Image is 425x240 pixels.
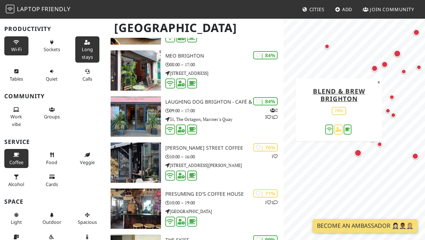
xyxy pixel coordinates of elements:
[75,36,99,63] button: Long stays
[111,50,161,91] img: MEO Brighton
[253,143,278,151] div: | 76%
[375,78,382,86] button: Close popup
[370,92,384,107] div: Map marker
[82,76,92,82] span: Video/audio calls
[17,5,40,13] span: Laptop
[6,3,71,16] a: LaptopFriendly LaptopFriendly
[4,209,28,228] button: Light
[46,76,58,82] span: Quiet
[265,199,278,206] p: 1 1
[381,61,396,76] div: Map marker
[44,46,60,53] span: Power sockets
[40,104,64,123] button: Groups
[354,149,369,164] div: Map marker
[4,139,102,145] h3: Service
[9,159,23,166] span: Coffee
[106,189,283,229] a: Presuming Ed's Coffee House | 71% 11 Presuming Ed's Coffee House 10:00 – 19:00 [GEOGRAPHIC_DATA]
[313,87,365,103] a: Blend & Brew Brighton
[370,137,384,151] div: Map marker
[165,191,283,197] h3: Presuming Ed's Coffee House
[78,219,97,225] span: Spacious
[253,51,278,59] div: | 84%
[367,131,382,145] div: Map marker
[391,113,405,127] div: Map marker
[360,3,417,16] a: Join Community
[4,104,28,130] button: Work vibe
[377,142,392,156] div: Map marker
[111,142,161,183] img: Baker Street Coffee
[75,149,99,168] button: Veggie
[342,6,353,13] span: Add
[165,53,283,59] h3: MEO Brighton
[106,142,283,183] a: Baker Street Coffee | 76% 1 [PERSON_NAME] Street Coffee 10:00 – 16:00 [STREET_ADDRESS][PERSON_NAME]
[46,159,57,166] span: Food
[40,36,64,55] button: Sockets
[40,149,64,168] button: Food
[75,65,99,85] button: Calls
[11,219,22,225] span: Natural light
[11,46,22,53] span: Stable Wi-Fi
[325,44,339,58] div: Map marker
[299,3,327,16] a: Cities
[4,26,102,32] h3: Productivity
[75,209,99,228] button: Spacious
[165,61,283,68] p: 08:00 – 17:00
[4,36,28,55] button: Wi-Fi
[82,46,93,60] span: Long stays
[253,97,278,105] div: | 84%
[10,113,22,127] span: People working
[309,6,325,13] span: Cities
[165,107,283,114] p: 09:00 – 17:00
[41,5,70,13] span: Friendly
[371,65,386,80] div: Map marker
[108,18,282,38] h1: [GEOGRAPHIC_DATA]
[332,3,355,16] a: Add
[111,96,161,137] img: Laughing Dog Brighton - Café & Shop
[165,153,283,160] p: 10:00 – 16:00
[165,116,283,123] p: 31, The Octagon, Mariner's Quay
[265,107,278,121] p: 2 3 1
[40,65,64,85] button: Quiet
[10,76,23,82] span: Work-friendly tables
[4,65,28,85] button: Tables
[401,69,416,83] div: Map marker
[4,198,102,205] h3: Space
[106,50,283,91] a: MEO Brighton | 84% MEO Brighton 08:00 – 17:00 [STREET_ADDRESS]
[44,113,60,120] span: Group tables
[165,70,283,77] p: [STREET_ADDRESS]
[4,171,28,190] button: Alcohol
[385,108,400,123] div: Map marker
[253,189,278,198] div: | 71%
[111,189,161,229] img: Presuming Ed's Coffee House
[271,153,278,160] p: 1
[165,199,283,206] p: 10:00 – 19:00
[394,50,408,64] div: Map marker
[80,159,95,166] span: Veggie
[332,107,346,115] div: 79%
[40,171,64,190] button: Cards
[6,5,14,13] img: LaptopFriendly
[46,181,58,187] span: Credit cards
[165,145,283,151] h3: [PERSON_NAME] Street Coffee
[8,181,24,187] span: Alcohol
[42,219,61,225] span: Outdoor area
[40,209,64,228] button: Outdoor
[4,93,102,100] h3: Community
[370,6,414,13] span: Join Community
[4,149,28,168] button: Coffee
[389,95,404,109] div: Map marker
[165,208,283,215] p: [GEOGRAPHIC_DATA]
[165,162,283,169] p: [STREET_ADDRESS][PERSON_NAME]
[165,99,283,105] h3: Laughing Dog Brighton - Café & Shop
[401,7,415,22] div: Map marker
[106,96,283,137] a: Laughing Dog Brighton - Café & Shop | 84% 231 Laughing Dog Brighton - Café & Shop 09:00 – 17:00 3...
